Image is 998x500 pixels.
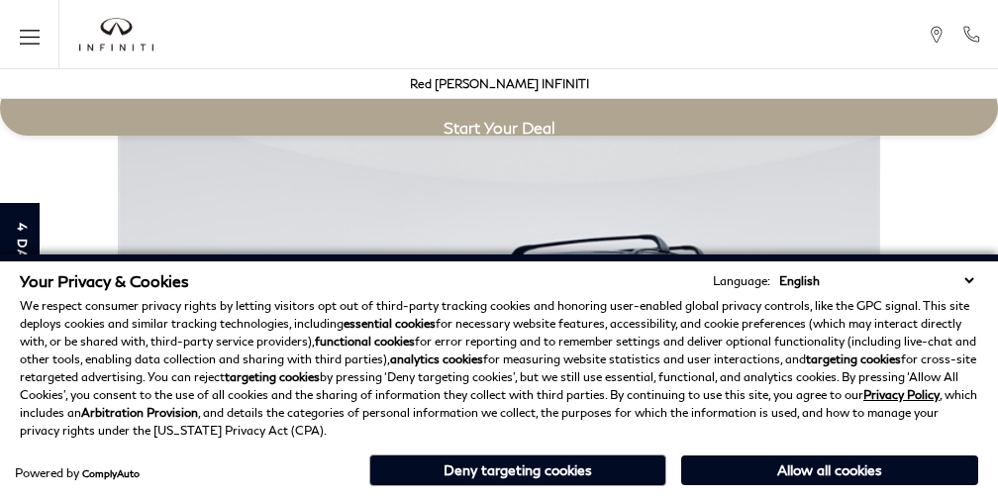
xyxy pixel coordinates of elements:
[82,467,140,479] a: ComplyAuto
[863,387,940,402] a: Privacy Policy
[79,18,153,51] img: INFINITI
[344,316,436,331] strong: essential cookies
[774,271,978,290] select: Language Select
[20,297,978,440] p: We respect consumer privacy rights by letting visitors opt out of third-party tracking cookies an...
[81,405,198,420] strong: Arbitration Provision
[410,76,589,91] a: Red [PERSON_NAME] INFINITI
[806,351,901,366] strong: targeting cookies
[713,275,770,287] div: Language:
[15,467,140,479] div: Powered by
[390,351,483,366] strong: analytics cookies
[369,454,666,486] button: Deny targeting cookies
[315,334,415,349] strong: functional cookies
[79,18,153,51] a: infiniti
[444,118,555,137] span: Start Your Deal
[225,369,320,384] strong: targeting cookies
[681,455,978,485] button: Allow all cookies
[20,271,189,290] span: Your Privacy & Cookies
